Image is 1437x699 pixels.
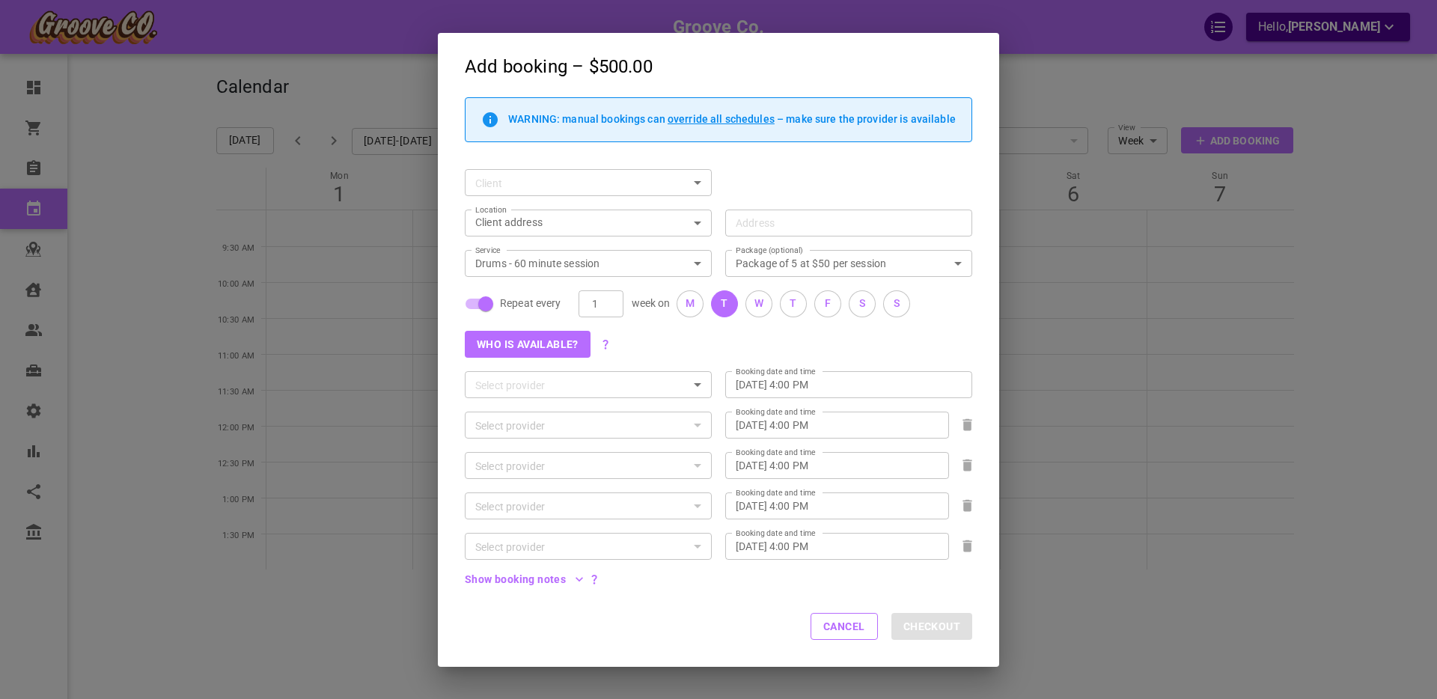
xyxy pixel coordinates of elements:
[859,296,865,311] div: S
[883,290,910,317] button: S
[500,296,561,311] span: Repeat every
[736,528,815,539] label: Booking date and time
[736,417,933,432] input: Choose date, selected date is Sep 9, 2025
[475,204,507,216] label: Location
[677,290,704,317] button: M
[438,33,999,97] h2: Add booking – $500.00
[814,290,841,317] button: F
[754,296,763,311] div: W
[894,296,900,311] div: S
[469,174,683,192] input: Type to search
[736,457,933,472] input: Choose date, selected date is Sep 16, 2025
[465,574,584,584] button: Show booking notes
[599,338,611,350] svg: Use the Smart Clusters functionality to find the most suitable provider for the selected service ...
[475,215,701,230] div: Client address
[780,290,807,317] button: T
[790,296,796,311] div: T
[736,366,815,377] label: Booking date and time
[686,296,695,311] div: M
[811,613,878,640] button: Cancel
[948,253,968,274] button: Open
[711,290,738,317] button: T
[729,213,953,232] input: Address
[736,447,815,458] label: Booking date and time
[668,113,775,125] span: override all schedules
[687,374,708,395] button: Open
[736,538,933,553] input: Choose date, selected date is Sep 30, 2025
[849,290,876,317] button: S
[825,296,831,311] div: F
[736,498,933,513] input: Choose date, selected date is Sep 23, 2025
[475,245,501,256] label: Service
[736,406,815,418] label: Booking date and time
[745,290,772,317] button: W
[736,245,803,256] label: Package (optional)
[465,331,591,358] button: Who is available?
[687,253,708,274] button: Open
[508,113,956,125] p: WARNING: manual bookings can – make sure the provider is available
[632,296,671,311] p: week on
[721,296,727,311] div: T
[588,573,600,585] svg: These notes are public and visible to admins, managers, providers and clients
[736,487,815,498] label: Booking date and time
[736,376,956,391] input: Choose date, selected date is Sep 2, 2025
[687,172,708,193] button: Open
